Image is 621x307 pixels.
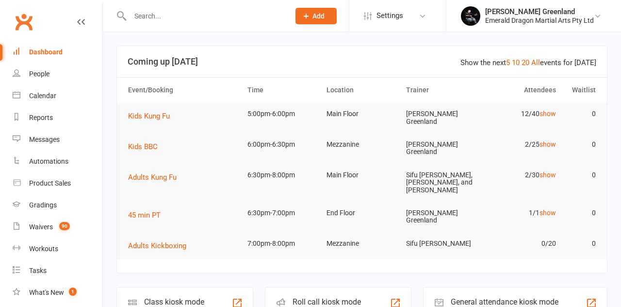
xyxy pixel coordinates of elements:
[539,140,556,148] a: show
[29,136,60,143] div: Messages
[560,102,600,125] td: 0
[539,110,556,118] a: show
[13,282,102,304] a: What's New1
[461,6,480,26] img: thumb_image1712362312.png
[243,78,323,102] th: Time
[376,5,403,27] span: Settings
[13,216,102,238] a: Waivers 90
[29,48,63,56] div: Dashboard
[13,260,102,282] a: Tasks
[13,85,102,107] a: Calendar
[293,297,363,307] div: Roll call kiosk mode
[485,7,594,16] div: [PERSON_NAME] Greenland
[522,58,529,67] a: 20
[481,164,560,187] td: 2/30
[128,211,161,220] span: 45 min PT
[560,202,600,224] td: 0
[451,297,558,307] div: General attendance kiosk mode
[481,232,560,255] td: 0/20
[512,58,520,67] a: 10
[322,102,402,125] td: Main Floor
[481,78,560,102] th: Attendees
[539,171,556,179] a: show
[402,102,481,133] td: [PERSON_NAME] Greenland
[243,102,323,125] td: 5:00pm-6:00pm
[295,8,337,24] button: Add
[29,157,68,165] div: Automations
[539,209,556,217] a: show
[29,179,71,187] div: Product Sales
[144,297,204,307] div: Class kiosk mode
[13,151,102,172] a: Automations
[12,10,36,34] a: Clubworx
[29,201,57,209] div: Gradings
[531,58,540,67] a: All
[128,141,164,153] button: Kids BBC
[128,173,177,182] span: Adults Kung Fu
[13,63,102,85] a: People
[59,222,70,230] span: 90
[322,133,402,156] td: Mezzanine
[13,172,102,194] a: Product Sales
[243,133,323,156] td: 6:00pm-6:30pm
[128,142,158,151] span: Kids BBC
[128,112,170,120] span: Kids Kung Fu
[29,92,56,100] div: Calendar
[402,133,481,164] td: [PERSON_NAME] Greenland
[481,133,560,156] td: 2/25
[128,240,193,252] button: Adults Kickboxing
[128,209,167,221] button: 45 min PT
[29,114,53,121] div: Reports
[13,107,102,129] a: Reports
[243,202,323,224] td: 6:30pm-7:00pm
[322,202,402,224] td: End Floor
[29,267,47,274] div: Tasks
[460,57,596,68] div: Show the next events for [DATE]
[29,223,53,231] div: Waivers
[560,78,600,102] th: Waitlist
[481,202,560,224] td: 1/1
[402,78,481,102] th: Trainer
[128,110,177,122] button: Kids Kung Fu
[29,289,64,296] div: What's New
[13,129,102,151] a: Messages
[13,41,102,63] a: Dashboard
[29,245,58,253] div: Workouts
[402,202,481,232] td: [PERSON_NAME] Greenland
[69,288,77,296] span: 1
[485,16,594,25] div: Emerald Dragon Martial Arts Pty Ltd
[312,12,325,20] span: Add
[127,9,283,23] input: Search...
[560,164,600,187] td: 0
[243,164,323,187] td: 6:30pm-8:00pm
[13,238,102,260] a: Workouts
[560,133,600,156] td: 0
[506,58,510,67] a: 5
[243,232,323,255] td: 7:00pm-8:00pm
[124,78,243,102] th: Event/Booking
[322,232,402,255] td: Mezzanine
[402,232,481,255] td: Sifu [PERSON_NAME]
[128,57,596,67] h3: Coming up [DATE]
[29,70,49,78] div: People
[13,194,102,216] a: Gradings
[322,78,402,102] th: Location
[402,164,481,202] td: Sifu [PERSON_NAME], [PERSON_NAME], and [PERSON_NAME]
[560,232,600,255] td: 0
[128,241,186,250] span: Adults Kickboxing
[128,171,183,183] button: Adults Kung Fu
[481,102,560,125] td: 12/40
[322,164,402,187] td: Main Floor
